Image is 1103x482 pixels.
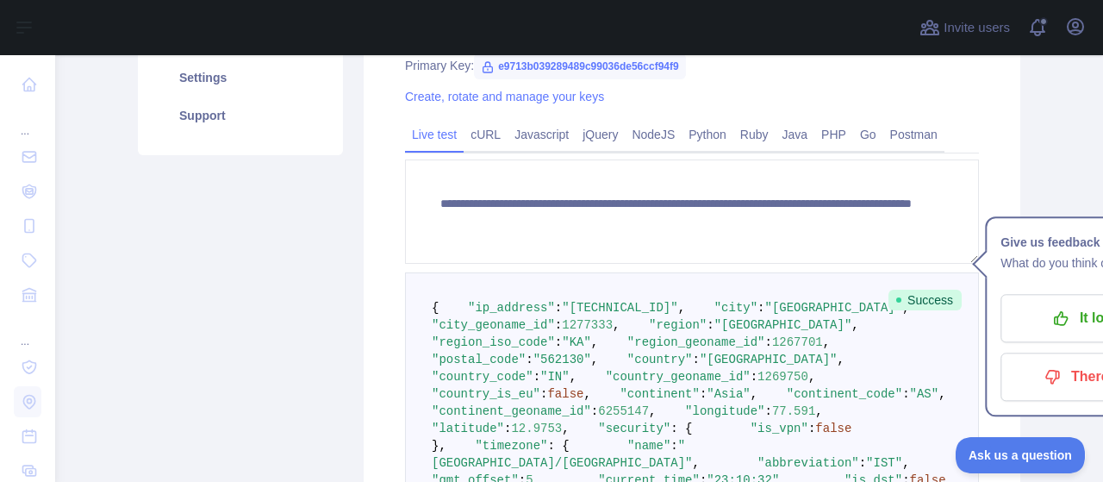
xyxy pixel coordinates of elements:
[159,97,322,135] a: Support
[692,456,699,470] span: ,
[707,387,750,401] span: "Asia"
[678,301,685,315] span: ,
[888,290,962,310] span: Success
[815,422,851,435] span: false
[432,422,504,435] span: "latitude"
[468,301,555,315] span: "ip_address"
[733,121,776,148] a: Ruby
[757,370,808,384] span: 1269750
[700,387,707,401] span: :
[547,387,583,401] span: false
[916,14,1013,41] button: Invite users
[432,387,540,401] span: "country_is_eu"
[474,53,686,79] span: e9713b039289489c99036de56ccf94f9
[851,318,858,332] span: ,
[682,121,733,148] a: Python
[540,387,547,401] span: :
[823,335,830,349] span: ,
[598,422,670,435] span: "security"
[700,353,838,366] span: "[GEOGRAPHIC_DATA]"
[591,353,598,366] span: ,
[570,370,576,384] span: ,
[562,422,569,435] span: ,
[432,353,526,366] span: "postal_code"
[866,456,902,470] span: "IST"
[692,353,699,366] span: :
[555,318,562,332] span: :
[853,121,883,148] a: Go
[838,353,844,366] span: ,
[508,121,576,148] a: Javascript
[776,121,815,148] a: Java
[14,314,41,348] div: ...
[685,404,764,418] span: "longitude"
[432,335,555,349] span: "region_iso_code"
[772,404,815,418] span: 77.591
[432,404,591,418] span: "continent_geoname_id"
[432,301,439,315] span: {
[944,18,1010,38] span: Invite users
[765,335,772,349] span: :
[511,422,562,435] span: 12.9753
[620,387,699,401] span: "continent"
[583,387,590,401] span: ,
[765,404,772,418] span: :
[772,335,823,349] span: 1267701
[475,439,547,453] span: "timezone"
[707,318,714,332] span: :
[405,90,604,103] a: Create, rotate and manage your keys
[627,353,693,366] span: "country"
[540,370,570,384] span: "IN"
[405,121,464,148] a: Live test
[598,404,649,418] span: 6255147
[562,335,591,349] span: "KA"
[576,121,625,148] a: jQuery
[14,103,41,138] div: ...
[938,387,945,401] span: ,
[432,439,446,453] span: },
[526,353,533,366] span: :
[814,121,853,148] a: PHP
[613,318,620,332] span: ,
[902,456,909,470] span: ,
[159,59,322,97] a: Settings
[765,301,903,315] span: "[GEOGRAPHIC_DATA]"
[591,404,598,418] span: :
[714,301,757,315] span: "city"
[670,422,692,435] span: : {
[547,439,569,453] span: : {
[956,437,1086,473] iframe: Toggle Customer Support
[815,404,822,418] span: ,
[670,439,677,453] span: :
[859,456,866,470] span: :
[902,387,909,401] span: :
[627,335,765,349] span: "region_geoname_id"
[751,422,808,435] span: "is_vpn"
[555,301,562,315] span: :
[787,387,902,401] span: "continent_code"
[533,353,591,366] span: "562130"
[649,404,656,418] span: ,
[562,301,677,315] span: "[TECHNICAL_ID]"
[606,370,751,384] span: "country_geoname_id"
[808,422,815,435] span: :
[625,121,682,148] a: NodeJS
[533,370,540,384] span: :
[405,57,979,74] div: Primary Key:
[432,370,533,384] span: "country_code"
[751,370,757,384] span: :
[504,422,511,435] span: :
[591,335,598,349] span: ,
[808,370,815,384] span: ,
[883,121,944,148] a: Postman
[910,387,939,401] span: "AS"
[627,439,670,453] span: "name"
[464,121,508,148] a: cURL
[555,335,562,349] span: :
[432,318,555,332] span: "city_geoname_id"
[562,318,613,332] span: 1277333
[757,456,859,470] span: "abbreviation"
[714,318,852,332] span: "[GEOGRAPHIC_DATA]"
[757,301,764,315] span: :
[751,387,757,401] span: ,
